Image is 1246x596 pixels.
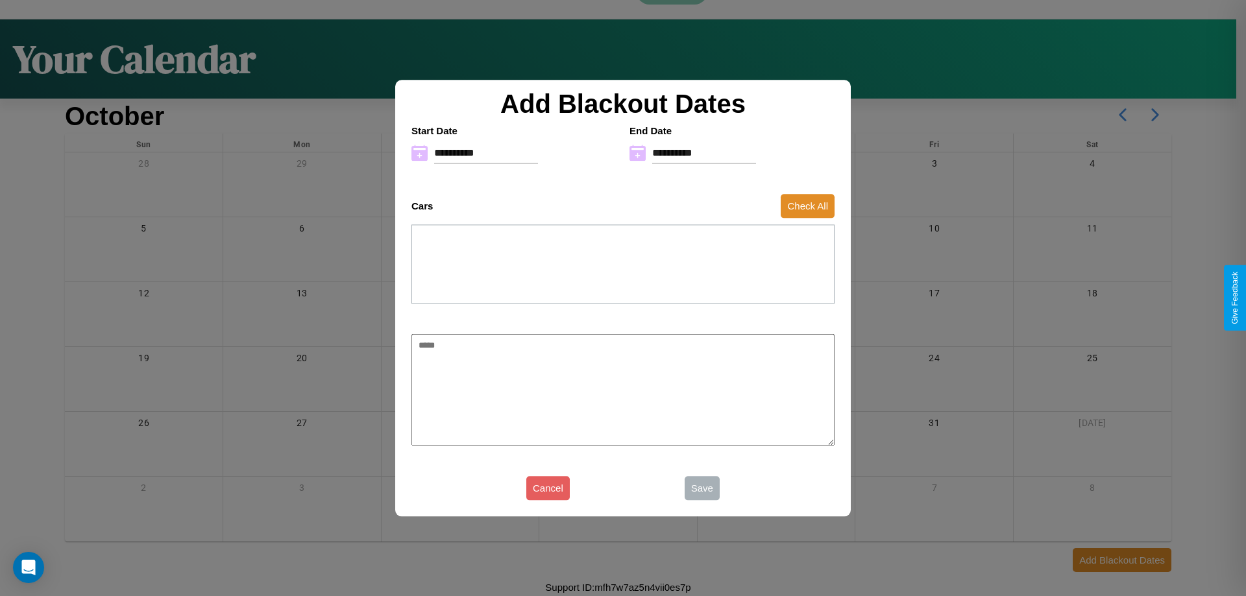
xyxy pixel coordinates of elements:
[685,476,720,500] button: Save
[1230,272,1240,324] div: Give Feedback
[405,89,841,119] h2: Add Blackout Dates
[629,125,835,136] h4: End Date
[526,476,570,500] button: Cancel
[411,125,617,136] h4: Start Date
[411,200,433,211] h4: Cars
[781,194,835,218] button: Check All
[13,552,44,583] div: Open Intercom Messenger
